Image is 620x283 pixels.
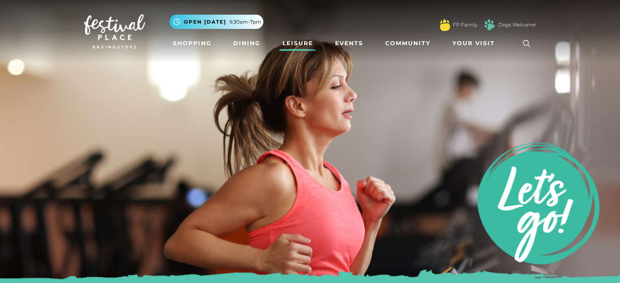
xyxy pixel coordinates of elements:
span: Your Visit [452,39,495,48]
a: Dining [230,36,264,51]
a: Dogs Welcome! [499,21,536,29]
span: 9.30am-7pm [229,18,261,26]
a: Community [382,36,434,51]
a: FP Family [453,21,477,29]
a: Events [332,36,366,51]
a: Your Visit [449,36,502,51]
span: Open [DATE] [184,18,226,26]
img: Festival Place Logo [84,14,145,48]
a: Leisure [279,36,316,51]
a: Shopping [170,36,215,51]
button: Open [DATE] 9.30am-7pm [170,15,263,29]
